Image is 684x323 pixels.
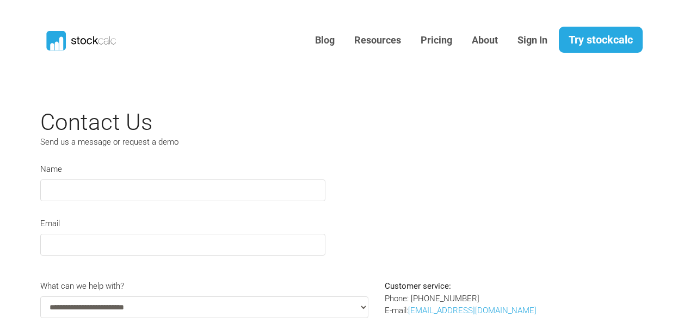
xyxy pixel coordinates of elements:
[559,27,643,53] a: Try stockcalc
[40,280,124,293] label: What can we help with?
[40,163,62,176] label: Name
[346,27,409,54] a: Resources
[40,218,60,230] label: Email
[408,306,537,315] a: [EMAIL_ADDRESS][DOMAIN_NAME]
[464,27,506,54] a: About
[40,109,541,136] h2: Contact Us
[509,27,556,54] a: Sign In
[412,27,460,54] a: Pricing
[307,27,343,54] a: Blog
[40,136,291,148] p: Send us a message or request a demo
[385,281,451,291] b: Customer service:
